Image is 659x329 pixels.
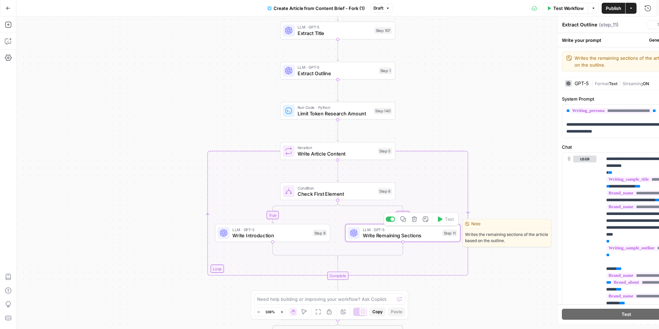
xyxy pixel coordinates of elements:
span: ( step_11 ) [599,21,618,28]
span: Test [445,216,454,223]
div: LoopIterationWrite Article ContentStep 5 [280,142,395,160]
span: Extract Title [298,30,371,37]
span: 108% [265,309,275,315]
div: Complete [280,272,395,280]
div: Complete [327,272,348,280]
span: LLM · GPT-5 [363,227,439,232]
g: Edge from step_6 to step_11 [338,200,404,223]
span: Write Introduction [232,232,310,239]
span: | [591,80,595,87]
span: Format [595,81,609,86]
div: Note [463,219,551,229]
span: Copy [372,309,383,315]
g: Edge from step_1 to step_140 [337,80,339,101]
div: Step 8 [313,230,327,237]
button: Create Article from Content Brief - Fork (1) [263,3,369,14]
div: Step 1 [379,67,392,74]
span: Condition [298,185,375,191]
span: Write Remaining Sections [363,232,439,239]
textarea: Extract Outline [562,21,597,28]
g: Edge from step_8 to step_6-conditional-end [273,242,338,259]
button: user [573,156,597,162]
span: | [617,80,623,87]
div: ConditionCheck First ElementStep 6 [280,182,395,200]
button: Paste [388,307,405,316]
div: LLM · GPT-5Write Remaining SectionsStep 11Test [345,224,461,242]
g: Edge from step_11 to step_6-conditional-end [338,242,403,259]
div: Step 140 [374,107,392,114]
span: Iteration [298,145,375,150]
span: Limit Token Research Amount [298,110,371,117]
span: Writes the remaining sections of the article based on the outline. [463,229,551,247]
span: Extract Outline [298,70,376,77]
span: Streaming [623,81,643,86]
span: Write Article Content [298,150,375,158]
span: Create Article from Content Brief - Fork (1) [274,5,365,12]
span: Text [609,81,617,86]
button: Publish [602,3,625,14]
g: Edge from step_107 to step_1 [337,39,339,61]
g: Edge from step_6 to step_8 [271,200,338,223]
span: Run Code · Python [298,104,371,110]
div: Step 5 [378,148,392,155]
button: Copy [370,307,385,316]
div: Step 107 [374,27,392,34]
div: Step 11 [442,230,457,237]
span: Publish [606,5,621,12]
button: Test Workflow [543,3,588,14]
div: LLM · GPT-5Extract OutlineStep 1 [280,62,395,80]
div: Step 6 [378,188,392,195]
button: Draft [370,4,393,13]
g: Edge from step_5 to step_6 [337,160,339,182]
g: Edge from step_140 to step_5 [337,120,339,141]
span: ON [643,81,649,86]
span: Check First Element [298,190,375,198]
div: Run Code · PythonLimit Token Research AmountStep 140 [280,102,395,120]
span: Paste [391,309,402,315]
div: ConditionCheck if contentStep 141 [280,302,395,320]
span: LLM · GPT-5 [298,24,371,30]
span: Test Workflow [553,5,584,12]
div: LLM · GPT-5Write IntroductionStep 8 [215,224,330,242]
button: Test [434,214,457,224]
span: LLM · GPT-5 [298,64,376,70]
span: Draft [373,5,384,11]
span: LLM · GPT-5 [232,227,310,232]
span: Test [622,311,631,318]
div: LLM · GPT-5Extract TitleStep 107 [280,22,395,39]
div: GPT-5 [575,81,589,86]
